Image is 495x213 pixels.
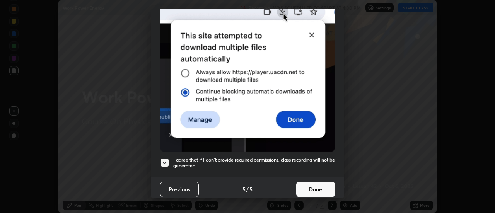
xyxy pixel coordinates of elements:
h4: / [246,185,249,193]
button: Previous [160,182,199,197]
h4: 5 [249,185,253,193]
h4: 5 [242,185,246,193]
h5: I agree that if I don't provide required permissions, class recording will not be generated [173,157,335,169]
button: Done [296,182,335,197]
